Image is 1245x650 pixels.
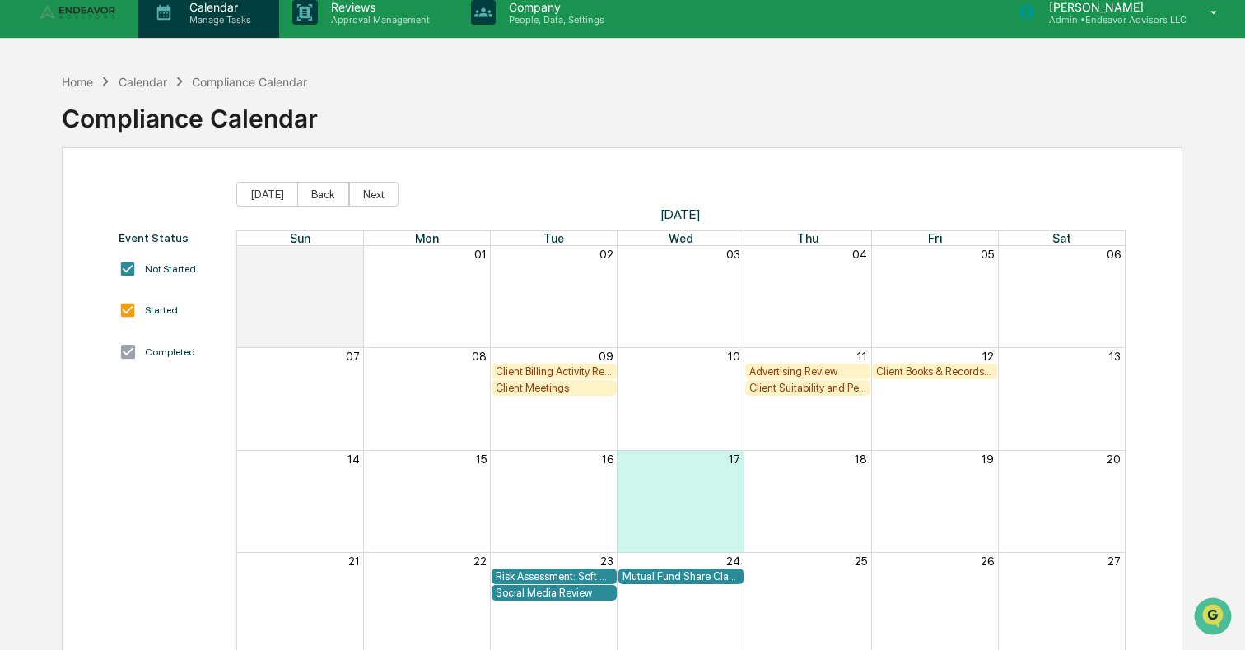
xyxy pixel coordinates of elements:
button: 05 [981,248,994,261]
button: 13 [1109,350,1121,363]
button: 11 [857,350,867,363]
div: Completed [145,346,195,358]
div: Advertising Review [749,365,866,378]
div: 🗄️ [119,209,133,222]
a: 🖐️Preclearance [10,201,113,230]
button: 14 [347,453,360,466]
button: 10 [728,350,740,363]
div: Client Billing Activity Review [496,365,613,378]
iframe: Open customer support [1192,596,1237,640]
span: Tue [543,231,564,245]
button: 09 [599,350,613,363]
span: Fri [928,231,942,245]
button: 16 [602,453,613,466]
button: 22 [473,555,487,568]
p: Approval Management [318,14,438,26]
button: 24 [726,555,740,568]
div: Home [62,75,93,89]
span: Sun [290,231,310,245]
div: Compliance Calendar [62,91,318,133]
span: Sat [1052,231,1071,245]
div: Client Meetings [496,382,613,394]
div: Started [145,304,178,316]
button: 18 [855,453,867,466]
div: Social Media Review [496,587,613,599]
p: Manage Tasks [176,14,259,26]
button: 04 [852,248,867,261]
button: 26 [981,555,994,568]
button: 01 [474,248,487,261]
div: Compliance Calendar [192,75,307,89]
button: 25 [855,555,867,568]
div: 🔎 [16,240,30,253]
button: 17 [729,453,740,466]
div: We're available if you need us! [56,142,208,156]
button: 08 [472,350,487,363]
span: Data Lookup [33,239,104,255]
div: Risk Assessment: Soft Dollar Kickbacks [496,570,613,583]
img: 1746055101610-c473b297-6a78-478c-a979-82029cc54cd1 [16,126,46,156]
div: Start new chat [56,126,270,142]
span: Wed [669,231,693,245]
button: 23 [600,555,613,568]
div: Client Suitability and Performance Review [749,382,866,394]
span: Attestations [136,207,204,224]
button: 15 [476,453,487,466]
button: Next [349,182,399,207]
p: People, Data, Settings [496,14,613,26]
div: Calendar [119,75,167,89]
p: Admin • Endeavor Advisors LLC [1036,14,1187,26]
span: Thu [797,231,818,245]
div: Event Status [119,231,219,244]
button: 12 [982,350,994,363]
button: 21 [348,555,360,568]
p: How can we help? [16,35,300,61]
button: Back [297,182,349,207]
button: 19 [982,453,994,466]
button: 31 [348,248,360,261]
button: 03 [726,248,740,261]
button: 02 [599,248,613,261]
a: Powered byPylon [116,278,199,291]
span: [DATE] [236,207,1126,222]
button: 27 [1107,555,1121,568]
div: 🖐️ [16,209,30,222]
button: 06 [1107,248,1121,261]
img: logo [40,5,119,20]
button: [DATE] [236,182,298,207]
div: Client Books & Records Review [876,365,993,378]
button: 07 [346,350,360,363]
div: Not Started [145,263,196,275]
span: Mon [415,231,439,245]
span: Preclearance [33,207,106,224]
div: Mutual Fund Share Class & Fee Review [622,570,739,583]
button: Start new chat [280,131,300,151]
a: 🔎Data Lookup [10,232,110,262]
span: Pylon [164,279,199,291]
a: 🗄️Attestations [113,201,211,230]
button: 20 [1107,453,1121,466]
